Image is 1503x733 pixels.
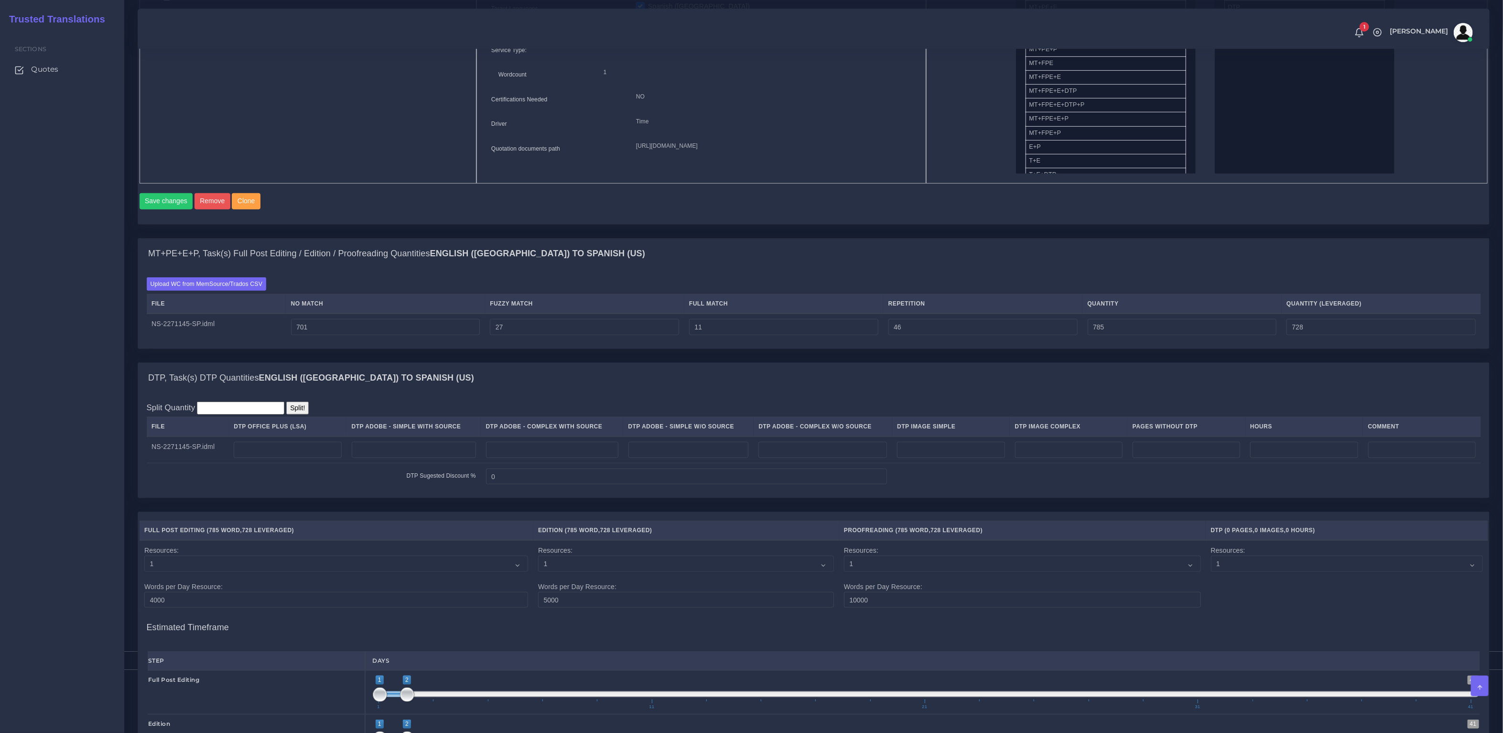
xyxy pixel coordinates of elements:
td: NS-2271145-SP.idml [147,437,229,463]
th: Repetition [883,294,1082,314]
th: DTP Office Plus (LSA) [229,417,346,437]
a: Trusted Translations [2,11,105,27]
b: English ([GEOGRAPHIC_DATA]) TO Spanish (US) [430,249,645,258]
li: MT+FPE+E+DTP+P [1026,98,1186,112]
th: DTP Adobe - Simple With Source [346,417,481,437]
span: 41 [1468,676,1479,685]
td: Resources: Words per Day Resource: [140,540,533,613]
span: 728 Leveraged [600,527,650,534]
input: Split! [286,402,309,415]
li: MT+FPE+P [1026,126,1186,141]
a: Remove [195,193,232,209]
li: T+E [1026,154,1186,168]
span: [PERSON_NAME] [1390,28,1449,34]
a: 1 [1351,27,1368,38]
h4: MT+PE+E+P, Task(s) Full Post Editing / Edition / Proofreading Quantities [148,249,645,259]
span: 0 Pages [1227,527,1253,534]
img: avatar [1454,23,1473,42]
strong: Edition [148,720,171,727]
span: Sections [15,45,46,53]
label: Quotation documents path [491,144,560,153]
label: Upload WC from MemSource/Trados CSV [147,277,267,290]
li: MT+PE+P [1026,43,1186,57]
span: 728 Leveraged [242,527,292,534]
li: MT+FPE+E [1026,70,1186,85]
span: 785 Word [209,527,240,534]
th: Full Match [684,294,884,314]
li: T+E+DTP [1026,168,1186,182]
span: 11 [648,705,656,709]
td: Resources: Words per Day Resource: [533,540,839,613]
label: Wordcount [498,70,527,79]
li: MT+FPE+E+DTP [1026,84,1186,98]
label: Service Type: [491,46,527,55]
span: 1 [376,720,384,729]
span: 728 Leveraged [930,527,980,534]
a: [PERSON_NAME]avatar [1385,23,1476,42]
th: DTP Adobe - Complex W/O Source [754,417,892,437]
p: [URL][DOMAIN_NAME] [636,141,911,151]
th: Pages Without DTP [1127,417,1245,437]
th: Quantity [1082,294,1282,314]
td: NS-2271145-SP.idml [147,314,286,340]
th: Proofreading ( , ) [839,521,1206,540]
button: Clone [232,193,260,209]
li: MT+FPE [1026,56,1186,71]
th: DTP Adobe - Complex With Source [481,417,623,437]
span: 1 [1360,22,1369,32]
button: Save changes [140,193,193,209]
span: 0 Images [1255,527,1284,534]
strong: Step [148,657,164,664]
label: Certifications Needed [491,95,548,104]
div: MT+PE+E+P, Task(s) Full Post Editing / Edition / Proofreading QuantitiesEnglish ([GEOGRAPHIC_DATA... [138,269,1489,349]
li: E+P [1026,140,1186,154]
li: MT+FPE+E+P [1026,112,1186,126]
th: Quantity (Leveraged) [1282,294,1481,314]
h4: DTP, Task(s) DTP Quantities [148,373,474,383]
td: Resources: Words per Day Resource: [839,540,1206,613]
strong: Days [373,657,390,664]
span: 2 [403,676,411,685]
button: Remove [195,193,230,209]
span: 21 [921,705,929,709]
span: 785 Word [567,527,598,534]
th: Full Post Editing ( , ) [140,521,533,540]
b: English ([GEOGRAPHIC_DATA]) TO Spanish (US) [259,373,474,383]
th: DTP Image Simple [892,417,1010,437]
h4: Estimated Timeframe [147,613,1481,633]
h2: Trusted Translations [2,13,105,25]
th: Comment [1363,417,1481,437]
th: File [147,294,286,314]
th: File [147,417,229,437]
th: DTP ( , , ) [1206,521,1488,540]
p: Time [636,117,911,127]
p: 1 [604,67,904,77]
span: 2 [403,720,411,729]
span: 1 [376,705,382,709]
th: No Match [286,294,485,314]
span: 41 [1467,705,1475,709]
a: Quotes [7,59,117,79]
div: MT+PE+E+P, Task(s) Full Post Editing / Edition / Proofreading QuantitiesEnglish ([GEOGRAPHIC_DATA... [138,239,1489,269]
span: 41 [1468,720,1479,729]
span: 785 Word [897,527,929,534]
th: DTP Adobe - Simple W/O Source [623,417,754,437]
td: Resources: [1206,540,1488,613]
th: DTP Image Complex [1010,417,1127,437]
span: 31 [1194,705,1202,709]
th: Edition ( , ) [533,521,839,540]
div: DTP, Task(s) DTP QuantitiesEnglish ([GEOGRAPHIC_DATA]) TO Spanish (US) [138,393,1489,498]
th: Hours [1245,417,1363,437]
div: DTP, Task(s) DTP QuantitiesEnglish ([GEOGRAPHIC_DATA]) TO Spanish (US) [138,363,1489,394]
a: Clone [232,193,262,209]
span: 1 [376,676,384,685]
strong: Full Post Editing [148,676,200,683]
label: DTP Sugested Discount % [407,471,476,480]
label: Driver [491,120,507,128]
th: Fuzzy Match [485,294,684,314]
label: Split Quantity [147,402,195,414]
span: Quotes [31,64,58,75]
p: NO [636,92,911,102]
span: 0 Hours [1286,527,1313,534]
